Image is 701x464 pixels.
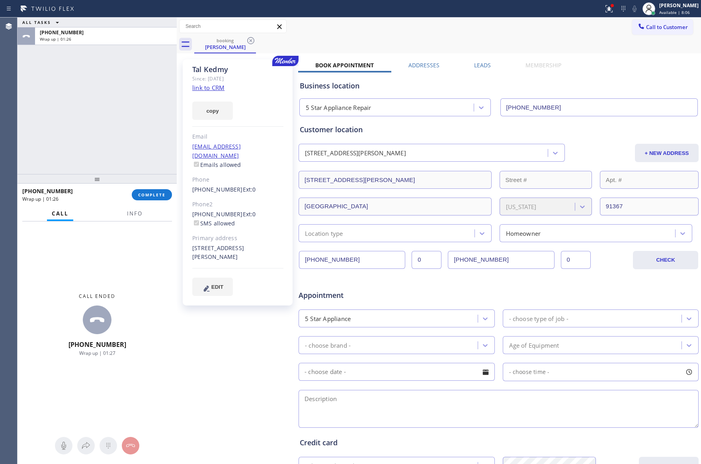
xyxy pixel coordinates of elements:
[192,186,243,193] a: [PHONE_NUMBER]
[305,229,343,238] div: Location type
[299,363,495,381] input: - choose date -
[192,244,283,262] div: [STREET_ADDRESS][PERSON_NAME]
[194,220,199,225] input: SMS allowed
[300,437,697,448] div: Credit card
[77,437,95,454] button: Open directory
[192,200,283,209] div: Phone2
[122,437,139,454] button: Hang up
[600,171,699,189] input: Apt. #
[633,251,698,269] button: CHECK
[195,43,255,51] div: [PERSON_NAME]
[509,368,550,376] span: - choose time -
[127,210,143,217] span: Info
[122,206,147,221] button: Info
[632,20,693,35] button: Call to Customer
[79,350,115,356] span: Wrap up | 01:27
[659,2,699,9] div: [PERSON_NAME]
[600,198,699,215] input: ZIP
[300,124,697,135] div: Customer location
[629,3,640,14] button: Mute
[646,23,688,31] span: Call to Customer
[192,143,241,159] a: [EMAIL_ADDRESS][DOMAIN_NAME]
[300,80,697,91] div: Business location
[55,437,72,454] button: Mute
[525,61,561,69] label: Membership
[305,314,351,323] div: 5 Star Appliance
[561,251,591,269] input: Ext. 2
[192,175,283,184] div: Phone
[192,161,241,168] label: Emails allowed
[500,171,592,189] input: Street #
[192,219,235,227] label: SMS allowed
[52,210,68,217] span: Call
[195,37,255,43] div: booking
[299,290,431,301] span: Appointment
[659,10,690,15] span: Available | 8:06
[194,162,199,167] input: Emails allowed
[192,234,283,243] div: Primary address
[195,35,255,53] div: Tal Kedmy
[79,293,115,300] span: Call ended
[132,189,172,200] button: COMPLETE
[192,278,233,296] button: EDIT
[509,314,568,323] div: - choose type of job -
[192,65,283,74] div: Tal Kedmy
[306,103,371,112] div: 5 Star Appliance Repair
[138,192,166,198] span: COMPLETE
[243,210,256,218] span: Ext: 0
[448,251,554,269] input: Phone Number 2
[299,171,492,189] input: Address
[18,18,67,27] button: ALL TASKS
[68,340,126,349] span: [PHONE_NUMBER]
[47,206,73,221] button: Call
[22,187,73,195] span: [PHONE_NUMBER]
[509,341,559,350] div: Age of Equipment
[180,20,286,33] input: Search
[305,341,351,350] div: - choose brand -
[192,84,225,92] a: link to CRM
[192,132,283,141] div: Email
[192,74,283,83] div: Since: [DATE]
[192,102,233,120] button: copy
[211,284,223,290] span: EDIT
[40,29,84,36] span: [PHONE_NUMBER]
[22,20,51,25] span: ALL TASKS
[299,198,492,215] input: City
[243,186,256,193] span: Ext: 0
[408,61,439,69] label: Addresses
[100,437,117,454] button: Open dialpad
[474,61,491,69] label: Leads
[506,229,541,238] div: Homeowner
[40,36,71,42] span: Wrap up | 01:26
[315,61,374,69] label: Book Appointment
[305,149,406,158] div: [STREET_ADDRESS][PERSON_NAME]
[500,98,698,116] input: Phone Number
[299,251,405,269] input: Phone Number
[635,144,699,162] button: + NEW ADDRESS
[22,196,59,202] span: Wrap up | 01:26
[192,210,243,218] a: [PHONE_NUMBER]
[412,251,441,269] input: Ext.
